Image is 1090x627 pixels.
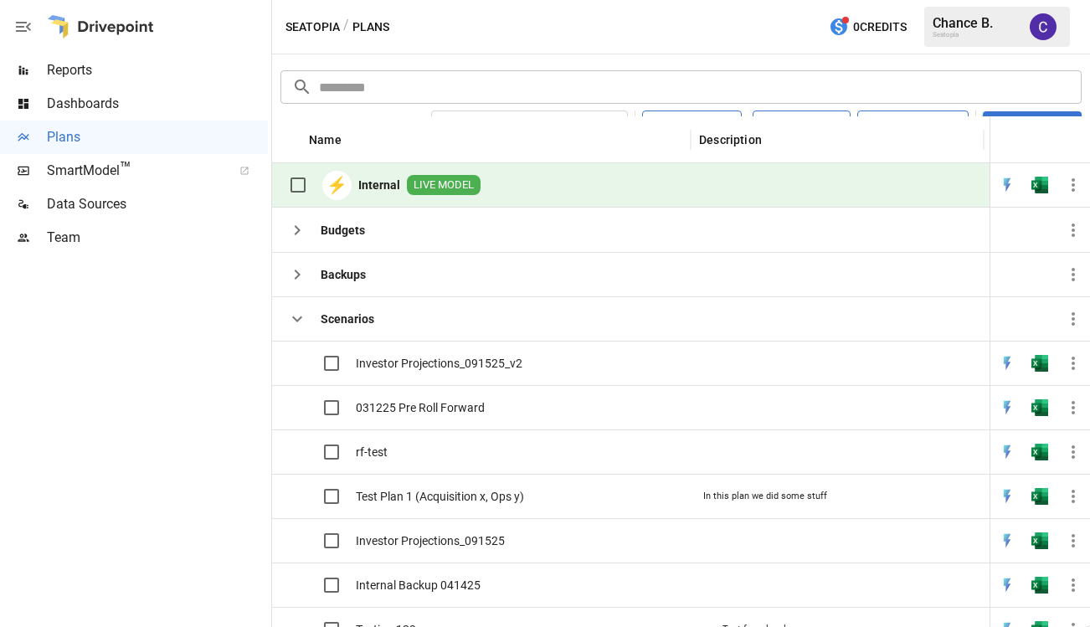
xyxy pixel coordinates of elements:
[47,194,268,214] span: Data Sources
[999,488,1015,505] img: quick-edit-flash.b8aec18c.svg
[431,110,628,141] button: [DATE] – [DATE]
[356,399,485,416] span: 031225 Pre Roll Forward
[1031,532,1048,549] img: excel-icon.76473adf.svg
[822,12,913,43] button: 0Credits
[753,110,851,141] button: Columns
[1031,355,1048,372] div: Open in Excel
[343,17,349,38] div: /
[285,17,340,38] button: Seatopia
[1031,177,1048,193] div: Open in Excel
[358,177,400,193] b: Internal
[1031,355,1048,372] img: excel-icon.76473adf.svg
[1031,399,1048,416] img: excel-icon.76473adf.svg
[703,490,827,503] div: In this plan we did some stuff
[1031,488,1048,505] div: Open in Excel
[999,532,1015,549] div: Open in Quick Edit
[356,444,388,460] span: rf-test
[642,110,742,141] button: Visualize
[999,532,1015,549] img: quick-edit-flash.b8aec18c.svg
[999,444,1015,460] img: quick-edit-flash.b8aec18c.svg
[999,355,1015,372] div: Open in Quick Edit
[1031,399,1048,416] div: Open in Excel
[999,355,1015,372] img: quick-edit-flash.b8aec18c.svg
[47,94,268,114] span: Dashboards
[321,266,366,283] b: Backups
[321,222,365,239] b: Budgets
[120,158,131,179] span: ™
[1030,13,1057,40] img: Chance Barnett
[356,355,522,372] span: Investor Projections_091525_v2
[1031,577,1048,594] img: excel-icon.76473adf.svg
[999,399,1015,416] div: Open in Quick Edit
[47,161,221,181] span: SmartModel
[1020,3,1067,50] button: Chance Barnett
[322,171,352,200] div: ⚡
[699,133,762,146] div: Description
[1031,444,1048,460] img: excel-icon.76473adf.svg
[321,311,374,327] b: Scenarios
[1031,532,1048,549] div: Open in Excel
[853,17,907,38] span: 0 Credits
[1031,577,1048,594] div: Open in Excel
[1031,177,1048,193] img: excel-icon.76473adf.svg
[356,488,524,505] span: Test Plan 1 (Acquisition x, Ops y)
[356,532,505,549] span: Investor Projections_091525
[999,488,1015,505] div: Open in Quick Edit
[999,444,1015,460] div: Open in Quick Edit
[999,177,1015,193] img: quick-edit-flash.b8aec18c.svg
[309,133,342,146] div: Name
[857,110,969,141] button: Add Folder
[933,31,1020,39] div: Seatopia
[47,60,268,80] span: Reports
[933,15,1020,31] div: Chance B.
[1031,444,1048,460] div: Open in Excel
[407,177,481,193] span: LIVE MODEL
[47,228,268,248] span: Team
[999,177,1015,193] div: Open in Quick Edit
[356,577,481,594] span: Internal Backup 041425
[999,577,1015,594] img: quick-edit-flash.b8aec18c.svg
[983,111,1082,140] button: New Plan
[999,577,1015,594] div: Open in Quick Edit
[47,127,268,147] span: Plans
[1031,488,1048,505] img: excel-icon.76473adf.svg
[999,399,1015,416] img: quick-edit-flash.b8aec18c.svg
